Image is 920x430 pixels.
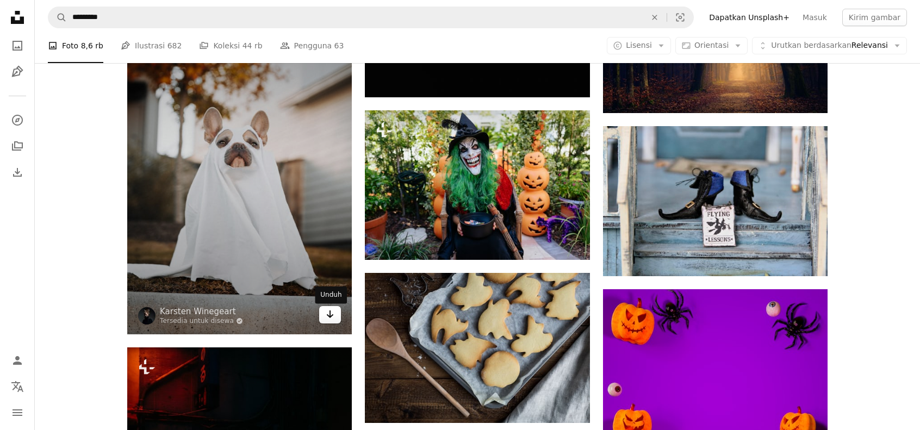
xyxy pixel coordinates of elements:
button: Menu [7,402,28,423]
button: Pencarian di Unsplash [48,7,67,28]
a: Ilustrasi [7,61,28,83]
a: Riwayat Pengunduhan [7,161,28,183]
a: Tersedia untuk disewa [160,317,243,326]
span: 44 rb [243,40,263,52]
a: Dapatkan Unsplash+ [703,9,796,26]
button: Orientasi [675,37,748,54]
span: Lisensi [626,41,652,49]
a: Jelajahi [7,109,28,131]
a: sepasang sepatu hitam [603,196,828,205]
a: Koleksi [7,135,28,157]
div: Unduh [315,286,347,304]
span: Relevansi [771,40,888,51]
img: Buka profil Karsten Winegeart [138,307,156,325]
a: Karsten Winegeart [160,306,243,317]
span: Orientasi [694,41,729,49]
img: seseorang berpakaian memegang mangkuk dan mangkuk [365,110,589,260]
span: Urutkan berdasarkan [771,41,851,49]
a: Pengguna 63 [280,28,344,63]
button: Hapus [643,7,667,28]
a: anjing berlapis pendek coklat dan putih ditutupi dengan tekstil putih [127,161,352,171]
img: berbagai macam kue berbentuk di atas nampan [365,273,589,422]
a: Masuk/Daftar [7,350,28,371]
a: Unduh [319,306,341,323]
a: Koleksi 44 rb [199,28,262,63]
button: Bahasa [7,376,28,397]
a: seseorang berpakaian memegang mangkuk dan mangkuk [365,180,589,190]
a: berbagai macam kue berbentuk di atas nampan [365,343,589,353]
button: Urutkan berdasarkanRelevansi [752,37,907,54]
img: sepasang sepatu hitam [603,126,828,276]
a: Ilustrasi 682 [121,28,182,63]
button: Pencarian visual [667,7,693,28]
button: Lisensi [607,37,671,54]
span: 682 [167,40,182,52]
a: Masuk [796,9,834,26]
span: 63 [334,40,344,52]
a: Foto [7,35,28,57]
button: Kirim gambar [842,9,907,26]
a: Beranda — Unsplash [7,7,28,30]
form: Temuka visual di seluruh situs [48,7,694,28]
